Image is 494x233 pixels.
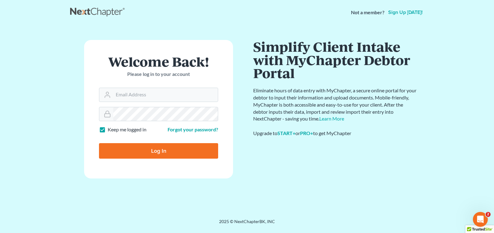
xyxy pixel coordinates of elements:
[99,143,218,159] input: Log In
[113,88,218,102] input: Email Address
[99,71,218,78] p: Please log in to your account
[99,55,218,68] h1: Welcome Back!
[253,40,418,80] h1: Simplify Client Intake with MyChapter Debtor Portal
[300,130,313,136] a: PRO+
[486,212,491,217] span: 2
[253,87,418,122] p: Eliminate hours of data entry with MyChapter, a secure online portal for your debtor to input the...
[473,212,488,227] iframe: Intercom live chat
[277,130,295,136] a: START+
[108,126,146,133] label: Keep me logged in
[70,218,424,230] div: 2025 © NextChapterBK, INC
[253,130,418,137] div: Upgrade to or to get MyChapter
[351,9,384,16] strong: Not a member?
[319,116,344,121] a: Learn More
[387,10,424,15] a: Sign up [DATE]!
[168,126,218,132] a: Forgot your password?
